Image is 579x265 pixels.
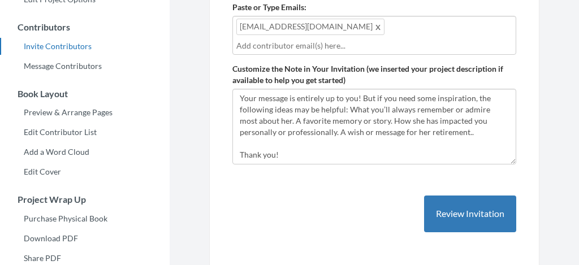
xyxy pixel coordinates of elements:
label: Paste or Type Emails: [232,2,306,13]
span: Support [23,8,64,18]
label: Customize the Note in Your Invitation (we inserted your project description if available to help ... [232,63,516,86]
button: Review Invitation [424,196,516,232]
textarea: [PERSON_NAME] will be retiring from Thrive after many incredible years of leadership, dedication,... [232,89,516,164]
h3: Project Wrap Up [1,194,170,205]
input: Add contributor email(s) here... [236,40,512,52]
span: [EMAIL_ADDRESS][DOMAIN_NAME] [236,19,384,35]
h3: Contributors [1,22,170,32]
h3: Book Layout [1,89,170,99]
